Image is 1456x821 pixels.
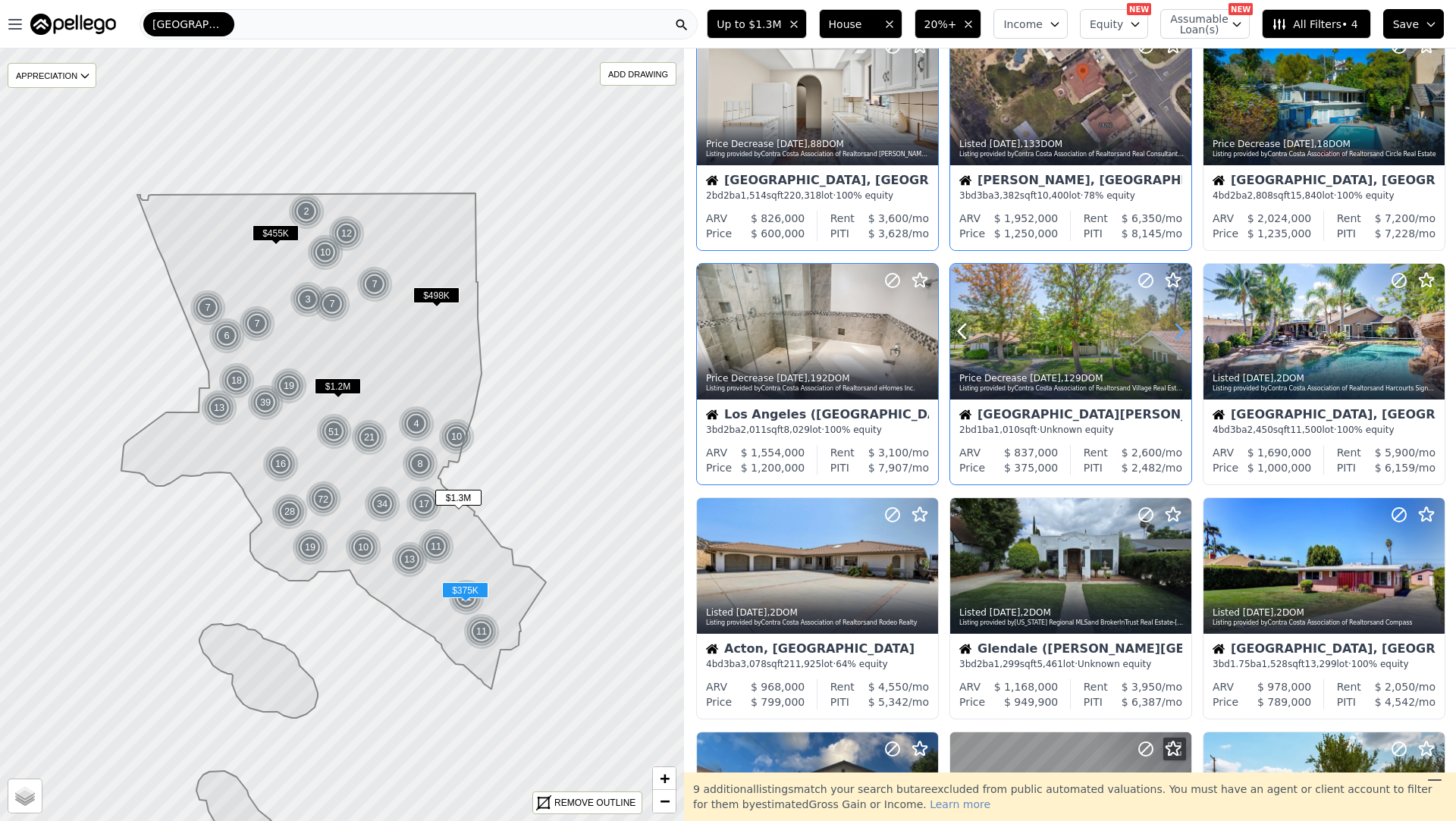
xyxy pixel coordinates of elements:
span: $ 789,000 [1257,696,1311,708]
div: 10 [307,234,344,271]
button: Assumable Loan(s) [1160,9,1250,39]
span: 15,840 [1290,190,1322,201]
span: $ 826,000 [751,212,805,224]
div: Listing provided by Contra Costa Association of Realtors and Circle Real Estate [1213,150,1437,159]
div: /mo [1108,445,1182,460]
img: g1.png [271,368,308,404]
div: Listing provided by [US_STATE] Regional MLS and BrokerInTrust Real Estate-[PERSON_NAME] [959,619,1184,628]
span: $1.2M [315,378,361,394]
div: 51 [315,412,353,451]
span: $ 1,235,000 [1247,227,1312,240]
div: /mo [1361,679,1436,694]
div: ARV [959,679,981,694]
span: $ 7,200 [1375,212,1415,224]
span: 2,450 [1247,425,1273,435]
span: 220,318 [783,190,821,201]
div: PITI [830,226,849,241]
div: 10 [345,529,381,566]
img: g1.png [402,446,439,482]
div: Rent [1084,679,1108,694]
div: [PERSON_NAME], [GEOGRAPHIC_DATA] [959,174,1182,190]
span: Assumable Loan(s) [1170,14,1219,35]
span: $ 6,387 [1122,696,1162,708]
div: Los Angeles ([GEOGRAPHIC_DATA]) [706,409,929,424]
img: g2.png [315,412,354,451]
span: Up to $1.3M [717,17,781,32]
div: ARV [706,679,727,694]
div: 3 bd 2 ba sqft lot · 100% equity [706,424,929,436]
div: Listing provided by Contra Costa Association of Realtors and Compass [1213,619,1437,628]
div: Rent [1337,211,1361,226]
div: 8 [402,446,438,482]
span: $498K [413,287,460,303]
div: PITI [1084,226,1103,241]
a: Zoom out [653,790,676,813]
img: g1.png [356,266,394,302]
div: Listed , 2 DOM [706,606,930,619]
div: Price Decrease , 192 DOM [706,372,930,384]
div: /mo [1103,460,1182,475]
div: 17 [406,486,442,522]
span: 20%+ [924,17,957,32]
div: 3 bd 1.75 ba sqft lot · 100% equity [1213,658,1436,670]
img: House [959,409,971,421]
a: Zoom in [653,767,676,790]
span: $ 1,554,000 [741,447,805,459]
div: 7 [314,286,350,322]
a: Price Decrease [DATE],192DOMListing provided byContra Costa Association of Realtorsand eHomes Inc... [696,263,937,485]
div: 19 [271,368,307,404]
img: g1.png [345,529,382,566]
img: g1.png [448,579,485,616]
div: /mo [1356,460,1436,475]
div: Price [706,694,732,710]
div: 21 [351,419,388,456]
div: $455K [253,225,299,247]
div: /mo [1108,211,1182,226]
span: + [660,769,670,788]
div: [GEOGRAPHIC_DATA], [GEOGRAPHIC_DATA] [1213,643,1436,658]
div: [GEOGRAPHIC_DATA], [GEOGRAPHIC_DATA] [1213,174,1436,190]
div: Price Decrease , 88 DOM [706,138,930,150]
div: 11 [418,528,454,565]
div: ARV [1213,445,1234,460]
span: 1,514 [741,190,767,201]
span: $ 8,145 [1122,227,1162,240]
a: Listed [DATE],133DOMListing provided byContra Costa Association of Realtorsand Real Consultants M... [949,29,1191,251]
div: /mo [1108,679,1182,694]
img: g1.png [307,234,344,271]
img: House [959,643,971,655]
div: /mo [849,460,929,475]
div: 34 [364,486,400,522]
img: Pellego [30,14,116,35]
time: 2025-09-13 04:01 [1283,139,1314,149]
div: 6 [209,318,245,354]
time: 2025-09-13 05:00 [990,139,1021,149]
span: Save [1393,17,1419,32]
time: 2025-09-13 04:00 [1030,373,1061,384]
div: Glendale ([PERSON_NAME][GEOGRAPHIC_DATA][PERSON_NAME]) [959,643,1182,658]
span: 211,925 [783,659,821,669]
a: Listed [DATE],2DOMListing provided byContra Costa Association of Realtorsand Harcourts Signature ... [1203,263,1444,485]
div: Rent [830,211,855,226]
div: /mo [1361,445,1436,460]
div: 4 bd 3 ba sqft lot · 64% equity [706,658,929,670]
div: 3 bd 3 ba sqft lot · 78% equity [959,190,1182,202]
a: Listed [DATE],2DOMListing provided byContra Costa Association of Realtorsand Rodeo RealtyHouseAct... [696,497,937,719]
div: Listing provided by Contra Costa Association of Realtors and Harcourts Signature Properties [1213,384,1437,393]
span: 10,400 [1037,190,1068,201]
span: $ 5,900 [1375,447,1415,459]
time: 2025-09-13 05:17 [777,139,808,149]
img: House [1213,409,1225,421]
img: g1.png [398,406,435,442]
img: g1.png [201,390,238,426]
span: $ 375,000 [1004,462,1058,474]
div: ARV [706,211,727,226]
div: PITI [830,460,849,475]
a: Listed [DATE],2DOMListing provided by[US_STATE] Regional MLSand BrokerInTrust Real Estate-[PERSON... [949,497,1191,719]
div: 21 [448,579,485,616]
span: All Filters • 4 [1272,17,1357,32]
div: Rent [1337,679,1361,694]
div: Price [706,460,732,475]
time: 2025-09-13 01:19 [1243,607,1274,618]
span: Learn more [930,798,990,810]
